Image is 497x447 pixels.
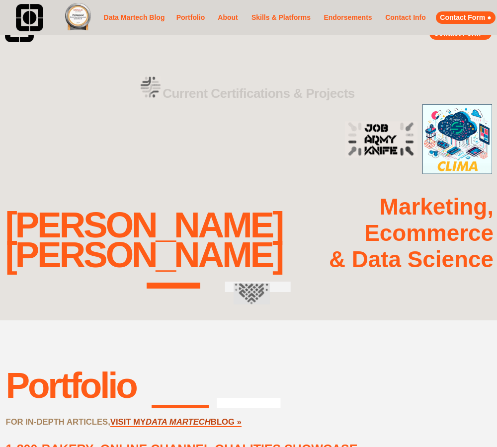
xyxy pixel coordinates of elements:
[382,11,429,24] a: Contact Info
[163,86,355,101] strong: Current Certifications & Projects
[174,7,207,29] a: Portfolio
[102,3,166,32] a: Data Martech Blog
[321,11,375,24] a: Endorsements
[380,194,494,220] strong: Marketing,
[5,210,282,270] div: [PERSON_NAME] [PERSON_NAME]
[248,7,314,29] a: Skills & Platforms
[329,247,494,272] strong: & Data Science
[110,417,146,427] a: VISIT MY
[146,417,211,427] a: DATA MARTECH
[5,417,110,427] strong: FOR IN-DEPTH ARTICLES,
[436,11,496,24] a: Contact Form ●
[215,11,241,24] a: About
[447,399,497,447] iframe: Chat Widget
[364,221,494,246] strong: Ecommerce
[211,417,242,427] a: BLOG »
[5,365,136,406] div: Portfolio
